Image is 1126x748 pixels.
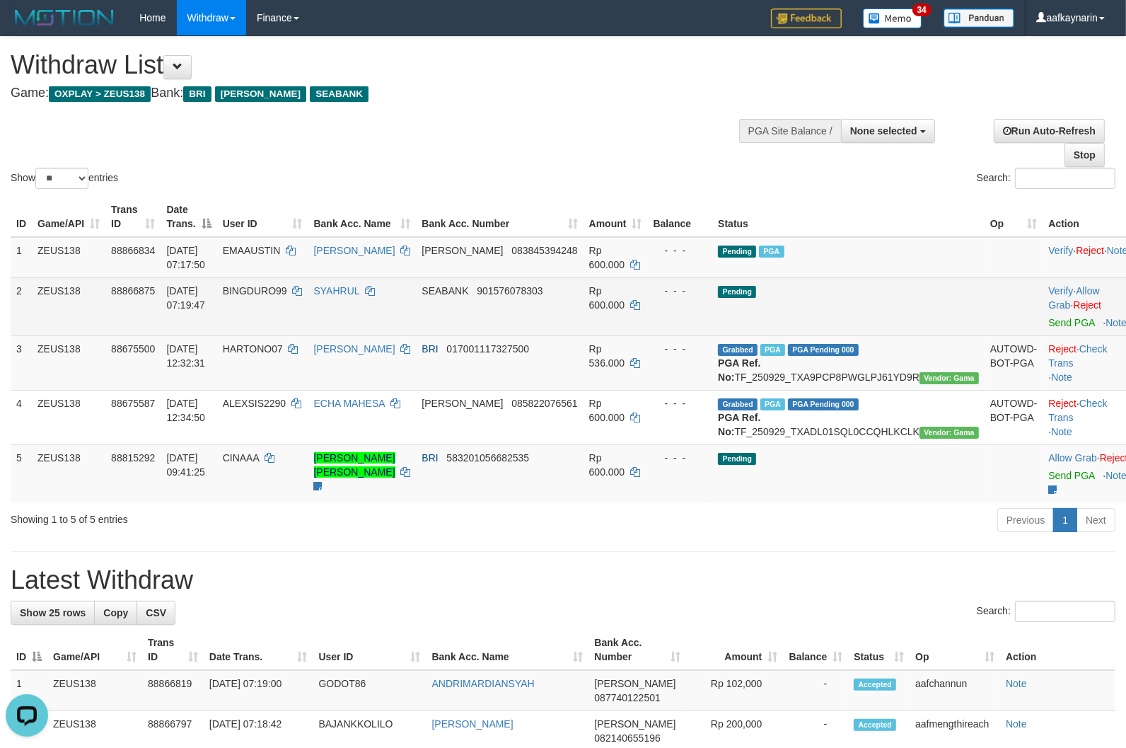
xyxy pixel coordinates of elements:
[654,342,707,356] div: - - -
[912,4,931,16] span: 34
[760,398,785,410] span: Marked by aafpengsreynich
[1048,245,1073,256] a: Verify
[137,601,175,625] a: CSV
[32,390,105,444] td: ZEUS138
[1048,452,1096,464] a: Allow Grab
[313,670,426,711] td: GODOT86
[166,245,205,270] span: [DATE] 07:17:50
[1006,678,1027,689] a: Note
[919,427,979,439] span: Vendor URL: https://trx31.1velocity.biz
[111,452,155,464] span: 88815292
[977,168,1115,189] label: Search:
[11,444,32,502] td: 5
[1000,630,1115,670] th: Action
[511,398,577,409] span: Copy 085822076561 to clipboard
[223,452,259,464] span: CINAAA
[686,670,783,711] td: Rp 102,000
[446,343,529,355] span: Copy 017001117327500 to clipboard
[848,630,910,670] th: Status: activate to sort column ascending
[1048,343,1076,355] a: Reject
[11,507,458,527] div: Showing 1 to 5 of 5 entries
[166,343,205,369] span: [DATE] 12:32:31
[111,285,155,297] span: 88866875
[1048,398,1107,423] a: Check Trans
[739,119,841,143] div: PGA Site Balance /
[11,335,32,390] td: 3
[215,86,306,102] span: [PERSON_NAME]
[594,678,675,689] span: [PERSON_NAME]
[204,670,313,711] td: [DATE] 07:19:00
[32,237,105,278] td: ZEUS138
[11,277,32,335] td: 2
[654,396,707,410] div: - - -
[432,718,513,730] a: [PERSON_NAME]
[997,508,1054,532] a: Previous
[1051,426,1072,437] a: Note
[47,630,142,670] th: Game/API: activate to sort column ascending
[426,630,589,670] th: Bank Acc. Name: activate to sort column ascending
[32,444,105,502] td: ZEUS138
[166,452,205,478] span: [DATE] 09:41:25
[654,284,707,298] div: - - -
[32,197,105,237] th: Game/API: activate to sort column ascending
[94,601,137,625] a: Copy
[223,343,283,355] span: HARTONO07
[422,452,438,464] span: BRI
[759,246,784,258] span: Marked by aafkaynarin
[142,670,204,711] td: 88866819
[49,86,151,102] span: OXPLAY > ZEUS138
[6,6,48,48] button: Open LiveChat chat widget
[422,343,438,355] span: BRI
[985,197,1043,237] th: Op: activate to sort column ascending
[783,630,848,670] th: Balance: activate to sort column ascending
[589,452,625,478] span: Rp 600.000
[594,692,660,703] span: Copy 087740122501 to clipboard
[217,197,308,237] th: User ID: activate to sort column ascending
[161,197,216,237] th: Date Trans.: activate to sort column descending
[1048,285,1073,297] a: Verify
[584,197,648,237] th: Amount: activate to sort column ascending
[944,8,1014,28] img: panduan.png
[1048,285,1099,311] a: Allow Grab
[422,398,503,409] span: [PERSON_NAME]
[718,412,760,437] b: PGA Ref. No:
[111,343,155,355] span: 88675500
[310,86,368,102] span: SEABANK
[1015,168,1115,189] input: Search:
[588,630,686,670] th: Bank Acc. Number: activate to sort column ascending
[11,197,32,237] th: ID
[1006,718,1027,730] a: Note
[1074,299,1102,311] a: Reject
[788,344,859,356] span: PGA Pending
[11,670,47,711] td: 1
[146,607,166,618] span: CSV
[589,245,625,270] span: Rp 600.000
[422,285,468,297] span: SEABANK
[446,452,529,464] span: Copy 583201056682535 to clipboard
[712,335,985,390] td: TF_250929_TXA9PCP8PWGLPJ61YD9R
[589,285,625,311] span: Rp 600.000
[788,398,859,410] span: PGA Pending
[686,630,783,670] th: Amount: activate to sort column ascending
[422,245,503,256] span: [PERSON_NAME]
[166,285,205,311] span: [DATE] 07:19:47
[771,8,842,28] img: Feedback.jpg
[142,630,204,670] th: Trans ID: activate to sort column ascending
[985,335,1043,390] td: AUTOWD-BOT-PGA
[314,398,385,409] a: ECHA MAHESA
[910,630,1000,670] th: Op: activate to sort column ascending
[11,51,736,79] h1: Withdraw List
[20,607,86,618] span: Show 25 rows
[223,245,281,256] span: EMAAUSTIN
[11,601,95,625] a: Show 25 rows
[1048,317,1094,328] a: Send PGA
[919,372,979,384] span: Vendor URL: https://trx31.1velocity.biz
[313,630,426,670] th: User ID: activate to sort column ascending
[103,607,128,618] span: Copy
[854,679,896,691] span: Accepted
[718,453,756,465] span: Pending
[11,630,47,670] th: ID: activate to sort column descending
[314,343,395,355] a: [PERSON_NAME]
[183,86,211,102] span: BRI
[105,197,161,237] th: Trans ID: activate to sort column ascending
